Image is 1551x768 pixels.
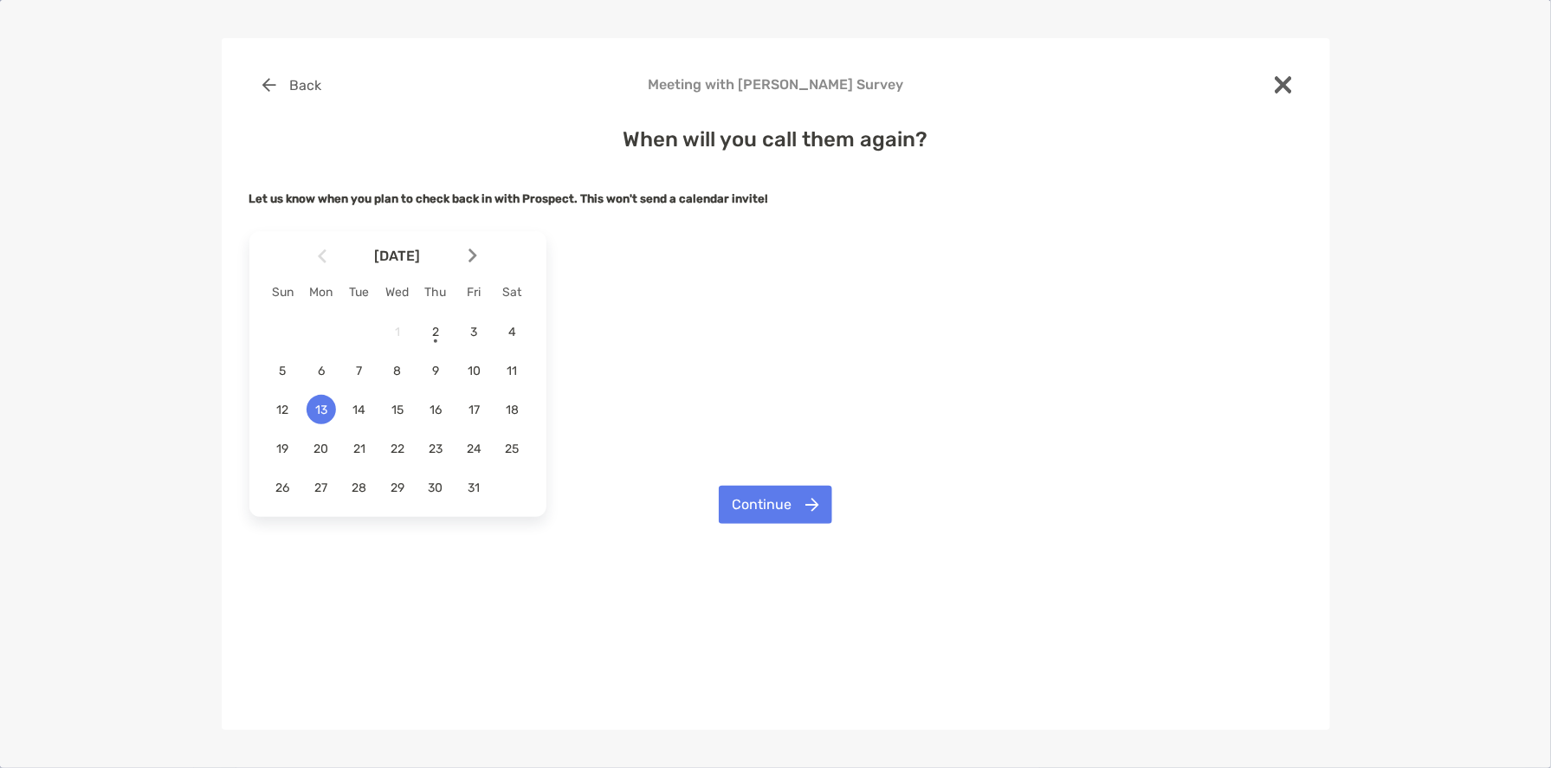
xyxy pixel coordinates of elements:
[383,442,412,456] span: 22
[421,364,450,378] span: 9
[1275,76,1292,94] img: close modal
[383,325,412,339] span: 1
[497,325,527,339] span: 4
[805,498,819,512] img: button icon
[497,403,527,417] span: 18
[421,403,450,417] span: 16
[345,403,374,417] span: 14
[345,364,374,378] span: 7
[249,76,1302,93] h4: Meeting with [PERSON_NAME] Survey
[719,486,832,524] button: Continue
[459,481,488,495] span: 31
[249,127,1302,152] h4: When will you call them again?
[268,364,298,378] span: 5
[493,285,531,300] div: Sat
[417,285,455,300] div: Thu
[455,285,493,300] div: Fri
[264,285,302,300] div: Sun
[383,403,412,417] span: 15
[268,403,298,417] span: 12
[318,248,326,263] img: Arrow icon
[345,481,374,495] span: 28
[421,481,450,495] span: 30
[383,364,412,378] span: 8
[459,403,488,417] span: 17
[459,442,488,456] span: 24
[249,66,335,104] button: Back
[497,364,527,378] span: 11
[345,442,374,456] span: 21
[459,364,488,378] span: 10
[307,442,336,456] span: 20
[307,364,336,378] span: 6
[307,403,336,417] span: 13
[497,442,527,456] span: 25
[459,325,488,339] span: 3
[421,325,450,339] span: 2
[378,285,417,300] div: Wed
[307,481,336,495] span: 27
[421,442,450,456] span: 23
[302,285,340,300] div: Mon
[383,481,412,495] span: 29
[249,192,1302,205] h5: Let us know when you plan to check back in with Prospect.
[340,285,378,300] div: Tue
[581,192,769,205] strong: This won't send a calendar invite!
[268,481,298,495] span: 26
[330,248,465,264] span: [DATE]
[262,78,276,92] img: button icon
[268,442,298,456] span: 19
[469,248,477,263] img: Arrow icon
